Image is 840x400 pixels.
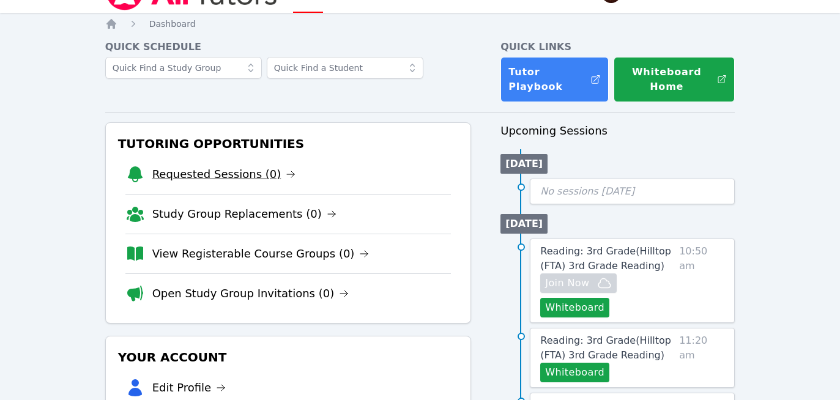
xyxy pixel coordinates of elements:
span: 10:50 am [679,244,724,317]
h3: Your Account [116,346,461,368]
nav: Breadcrumb [105,18,735,30]
button: Whiteboard [540,298,609,317]
input: Quick Find a Student [267,57,423,79]
a: Open Study Group Invitations (0) [152,285,349,302]
span: 11:20 am [679,333,724,382]
a: View Registerable Course Groups (0) [152,245,370,262]
a: Edit Profile [152,379,226,396]
a: Dashboard [149,18,196,30]
a: Requested Sessions (0) [152,166,296,183]
span: Reading: 3rd Grade ( Hilltop (FTA) 3rd Grade Reading ) [540,335,671,361]
input: Quick Find a Study Group [105,57,262,79]
span: No sessions [DATE] [540,185,634,197]
span: Join Now [545,276,589,291]
a: Tutor Playbook [500,57,609,102]
h3: Upcoming Sessions [500,122,735,139]
span: Dashboard [149,19,196,29]
li: [DATE] [500,154,548,174]
h3: Tutoring Opportunities [116,133,461,155]
span: Reading: 3rd Grade ( Hilltop (FTA) 3rd Grade Reading ) [540,245,671,272]
button: Whiteboard Home [614,57,735,102]
a: Study Group Replacements (0) [152,206,336,223]
a: Reading: 3rd Grade(Hilltop (FTA) 3rd Grade Reading) [540,333,674,363]
h4: Quick Links [500,40,735,54]
li: [DATE] [500,214,548,234]
button: Whiteboard [540,363,609,382]
a: Reading: 3rd Grade(Hilltop (FTA) 3rd Grade Reading) [540,244,674,273]
h4: Quick Schedule [105,40,472,54]
button: Join Now [540,273,616,293]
